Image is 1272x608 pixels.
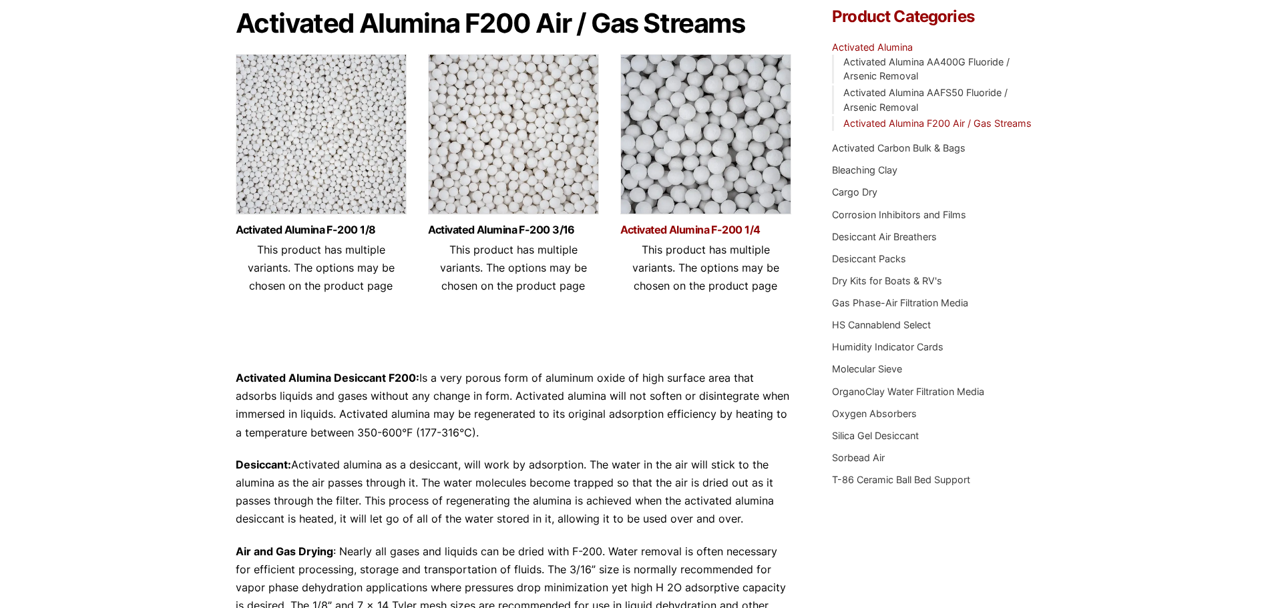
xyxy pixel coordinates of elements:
[236,371,419,384] strong: Activated Alumina Desiccant F200:
[440,243,587,292] span: This product has multiple variants. The options may be chosen on the product page
[832,319,931,330] a: HS Cannablend Select
[236,545,333,558] strong: Air and Gas Drying
[832,164,897,176] a: Bleaching Clay
[832,341,943,352] a: Humidity Indicator Cards
[832,41,913,53] a: Activated Alumina
[248,243,395,292] span: This product has multiple variants. The options may be chosen on the product page
[236,9,793,38] h1: Activated Alumina F200 Air / Gas Streams
[832,9,1036,25] h4: Product Categories
[832,386,984,397] a: OrganoClay Water Filtration Media
[832,297,968,308] a: Gas Phase-Air Filtration Media
[832,474,970,485] a: T-86 Ceramic Ball Bed Support
[632,243,779,292] span: This product has multiple variants. The options may be chosen on the product page
[832,408,917,419] a: Oxygen Absorbers
[832,430,919,441] a: Silica Gel Desiccant
[620,224,791,236] a: Activated Alumina F-200 1/4
[832,186,877,198] a: Cargo Dry
[843,117,1032,129] a: Activated Alumina F200 Air / Gas Streams
[832,253,906,264] a: Desiccant Packs
[843,56,1010,82] a: Activated Alumina AA400G Fluoride / Arsenic Removal
[843,87,1008,113] a: Activated Alumina AAFS50 Fluoride / Arsenic Removal
[832,231,937,242] a: Desiccant Air Breathers
[832,209,966,220] a: Corrosion Inhibitors and Films
[832,275,942,286] a: Dry Kits for Boats & RV's
[236,224,407,236] a: Activated Alumina F-200 1/8
[832,142,966,154] a: Activated Carbon Bulk & Bags
[832,363,902,374] a: Molecular Sieve
[428,224,599,236] a: Activated Alumina F-200 3/16
[236,369,793,442] p: Is a very porous form of aluminum oxide of high surface area that adsorbs liquids and gases witho...
[236,456,793,529] p: Activated alumina as a desiccant, will work by adsorption. The water in the air will stick to the...
[832,452,885,463] a: Sorbead Air
[236,458,291,471] strong: Desiccant:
